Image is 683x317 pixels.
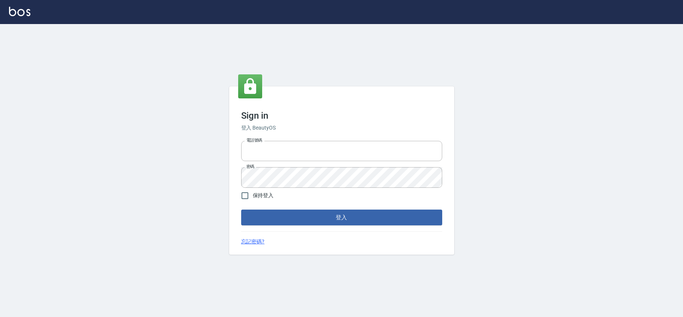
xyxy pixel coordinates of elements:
[241,210,442,225] button: 登入
[246,137,262,143] label: 電話號碼
[241,110,442,121] h3: Sign in
[253,192,274,199] span: 保持登入
[9,7,30,16] img: Logo
[241,238,265,246] a: 忘記密碼?
[241,124,442,132] h6: 登入 BeautyOS
[246,164,254,169] label: 密碼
